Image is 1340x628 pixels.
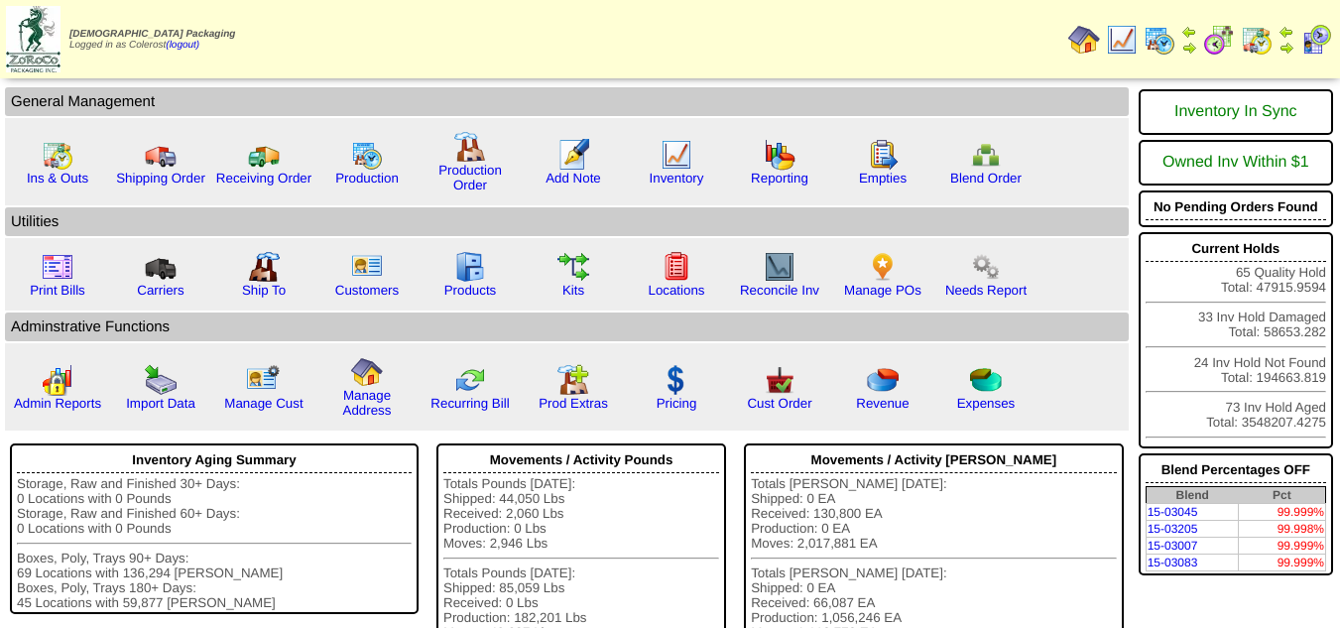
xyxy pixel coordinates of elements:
[1146,93,1326,131] div: Inventory In Sync
[145,251,177,283] img: truck3.gif
[648,283,704,298] a: Locations
[661,139,692,171] img: line_graph.gif
[1146,487,1239,504] th: Blend
[1241,24,1273,56] img: calendarinout.gif
[764,139,795,171] img: graph.gif
[17,476,412,610] div: Storage, Raw and Finished 30+ Days: 0 Locations with 0 Pounds Storage, Raw and Finished 60+ Days:...
[1239,538,1326,555] td: 99.999%
[1181,40,1197,56] img: arrowright.gif
[859,171,907,186] a: Empties
[166,40,199,51] a: (logout)
[1239,504,1326,521] td: 99.999%
[335,283,399,298] a: Customers
[242,283,286,298] a: Ship To
[1148,556,1198,569] a: 15-03083
[970,251,1002,283] img: workflow.png
[1239,521,1326,538] td: 99.998%
[867,139,899,171] img: workorder.gif
[650,171,704,186] a: Inventory
[957,396,1016,411] a: Expenses
[351,139,383,171] img: calendarprod.gif
[69,29,235,51] span: Logged in as Colerost
[1139,232,1333,448] div: 65 Quality Hold Total: 47915.9594 33 Inv Hold Damaged Total: 58653.282 24 Inv Hold Not Found Tota...
[1279,40,1294,56] img: arrowright.gif
[14,396,101,411] a: Admin Reports
[740,283,819,298] a: Reconcile Inv
[867,251,899,283] img: po.png
[248,139,280,171] img: truck2.gif
[438,163,502,192] a: Production Order
[224,396,303,411] a: Manage Cust
[145,364,177,396] img: import.gif
[454,131,486,163] img: factory.gif
[1144,24,1175,56] img: calendarprod.gif
[1106,24,1138,56] img: line_graph.gif
[145,139,177,171] img: truck.gif
[1146,194,1326,220] div: No Pending Orders Found
[6,6,61,72] img: zoroco-logo-small.webp
[1146,457,1326,483] div: Blend Percentages OFF
[661,251,692,283] img: locations.gif
[454,364,486,396] img: reconcile.gif
[1146,144,1326,182] div: Owned Inv Within $1
[246,364,283,396] img: managecust.png
[42,251,73,283] img: invoice2.gif
[764,364,795,396] img: cust_order.png
[1148,522,1198,536] a: 15-03205
[867,364,899,396] img: pie_chart.png
[454,251,486,283] img: cabinet.gif
[970,364,1002,396] img: pie_chart2.png
[950,171,1022,186] a: Blend Order
[539,396,608,411] a: Prod Extras
[747,396,811,411] a: Cust Order
[1181,24,1197,40] img: arrowleft.gif
[1300,24,1332,56] img: calendarcustomer.gif
[351,356,383,388] img: home.gif
[17,447,412,473] div: Inventory Aging Summary
[844,283,921,298] a: Manage POs
[69,29,235,40] span: [DEMOGRAPHIC_DATA] Packaging
[557,251,589,283] img: workflow.gif
[1203,24,1235,56] img: calendarblend.gif
[42,364,73,396] img: graph2.png
[444,283,497,298] a: Products
[5,207,1129,236] td: Utilities
[137,283,183,298] a: Carriers
[751,171,808,186] a: Reporting
[764,251,795,283] img: line_graph2.gif
[557,364,589,396] img: prodextras.gif
[945,283,1027,298] a: Needs Report
[1279,24,1294,40] img: arrowleft.gif
[343,388,392,418] a: Manage Address
[1239,555,1326,571] td: 99.999%
[248,251,280,283] img: factory2.gif
[116,171,205,186] a: Shipping Order
[443,447,719,473] div: Movements / Activity Pounds
[5,87,1129,116] td: General Management
[1148,539,1198,553] a: 15-03007
[126,396,195,411] a: Import Data
[1148,505,1198,519] a: 15-03045
[557,139,589,171] img: orders.gif
[751,447,1117,473] div: Movements / Activity [PERSON_NAME]
[1068,24,1100,56] img: home.gif
[1239,487,1326,504] th: Pct
[30,283,85,298] a: Print Bills
[661,364,692,396] img: dollar.gif
[351,251,383,283] img: customers.gif
[546,171,601,186] a: Add Note
[562,283,584,298] a: Kits
[430,396,509,411] a: Recurring Bill
[970,139,1002,171] img: network.png
[856,396,909,411] a: Revenue
[27,171,88,186] a: Ins & Outs
[335,171,399,186] a: Production
[1146,236,1326,262] div: Current Holds
[42,139,73,171] img: calendarinout.gif
[216,171,311,186] a: Receiving Order
[5,313,1129,341] td: Adminstrative Functions
[657,396,697,411] a: Pricing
